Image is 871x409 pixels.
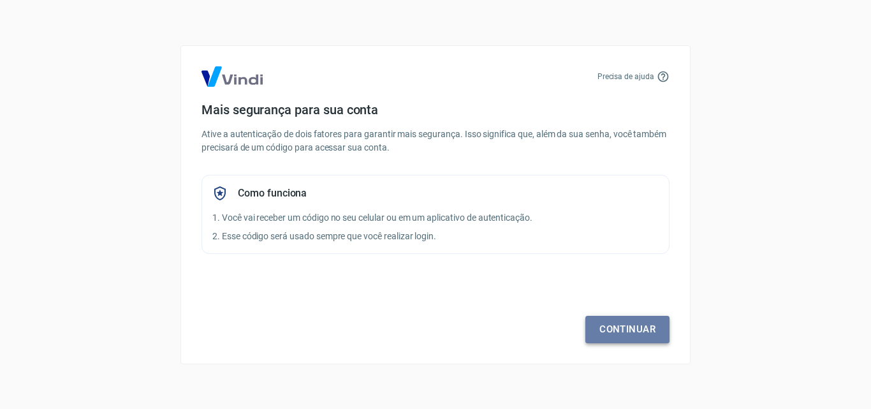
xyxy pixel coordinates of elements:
[597,71,654,82] p: Precisa de ajuda
[212,211,659,225] p: 1. Você vai receber um código no seu celular ou em um aplicativo de autenticação.
[212,230,659,243] p: 2. Esse código será usado sempre que você realizar login.
[201,66,263,87] img: Logo Vind
[585,316,670,343] a: Continuar
[201,128,670,154] p: Ative a autenticação de dois fatores para garantir mais segurança. Isso significa que, além da su...
[238,187,307,200] h5: Como funciona
[201,102,670,117] h4: Mais segurança para sua conta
